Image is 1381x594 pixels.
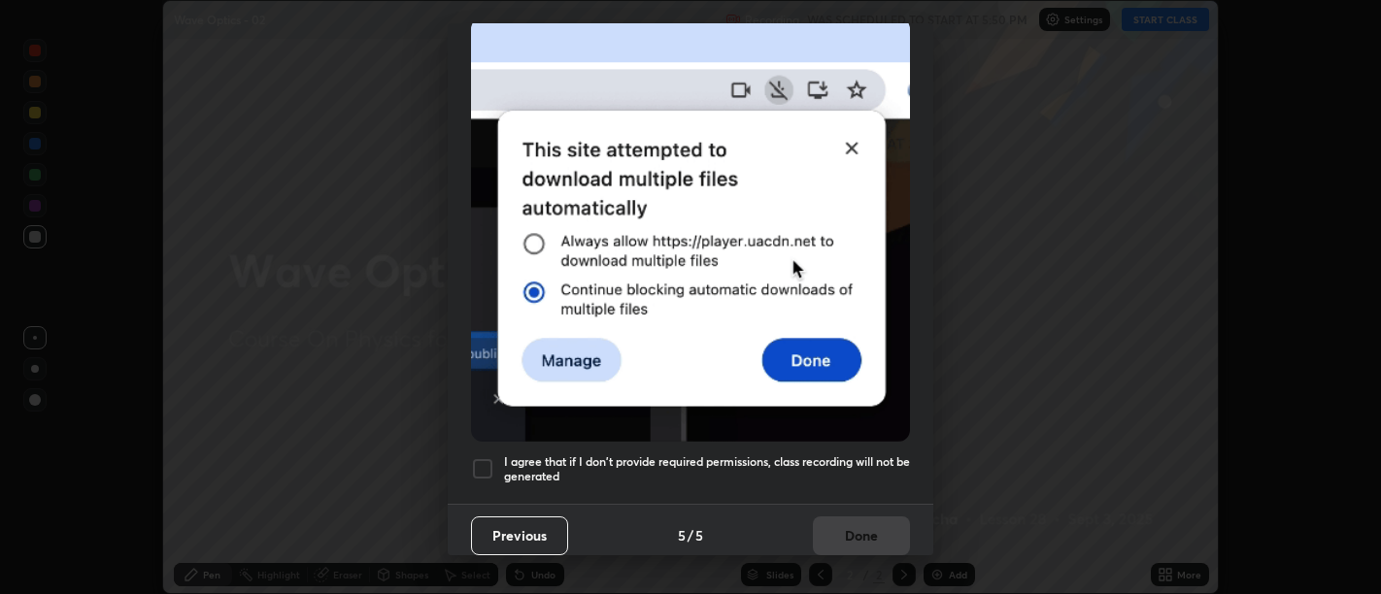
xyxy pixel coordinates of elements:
[504,454,910,484] h5: I agree that if I don't provide required permissions, class recording will not be generated
[678,525,686,545] h4: 5
[695,525,703,545] h4: 5
[688,525,693,545] h4: /
[471,17,910,442] img: downloads-permission-blocked.gif
[471,516,568,555] button: Previous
